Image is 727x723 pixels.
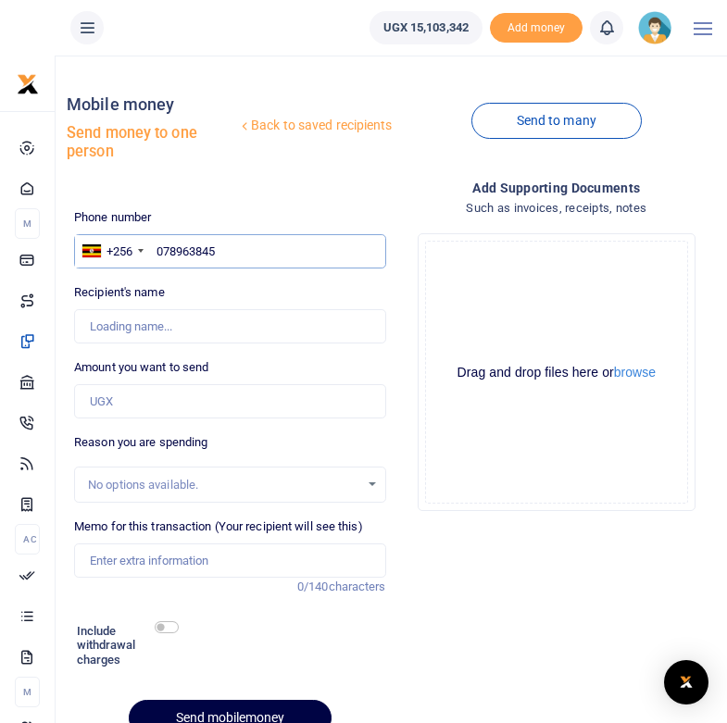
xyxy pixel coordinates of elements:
[401,198,712,218] h4: Such as invoices, receipts, notes
[383,19,469,37] span: UGX 15,103,342
[638,11,671,44] img: profile-user
[15,208,40,239] li: M
[74,384,385,419] input: UGX
[74,309,385,344] input: Loading name...
[237,109,394,143] a: Back to saved recipients
[490,13,583,44] li: Toup your wallet
[74,517,363,536] label: Memo for this transaction (Your recipient will see this)
[17,73,39,95] img: logo-small
[471,103,642,139] a: Send to many
[418,233,696,511] div: File Uploader
[74,543,385,579] input: Enter extra information
[426,364,687,381] div: Drag and drop files here or
[15,524,40,555] li: Ac
[362,11,490,44] li: Wallet ballance
[15,677,40,707] li: M
[77,624,170,667] h6: Include withdrawal charges
[297,580,329,593] span: 0/140
[490,19,583,33] a: Add money
[17,76,39,90] a: logo-small logo-large logo-large
[638,11,679,44] a: profile-user
[490,13,583,44] span: Add money
[88,476,358,494] div: No options available.
[329,580,386,593] span: characters
[74,433,207,452] label: Reason you are spending
[74,283,165,302] label: Recipient's name
[74,358,208,377] label: Amount you want to send
[614,366,656,379] button: browse
[74,208,151,227] label: Phone number
[74,234,385,269] input: Enter phone number
[67,94,237,115] h4: Mobile money
[75,235,149,268] div: Uganda: +256
[107,243,132,261] div: +256
[370,11,483,44] a: UGX 15,103,342
[67,124,237,160] h5: Send money to one person
[664,660,708,704] div: Open Intercom Messenger
[401,178,712,198] h4: Add supporting Documents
